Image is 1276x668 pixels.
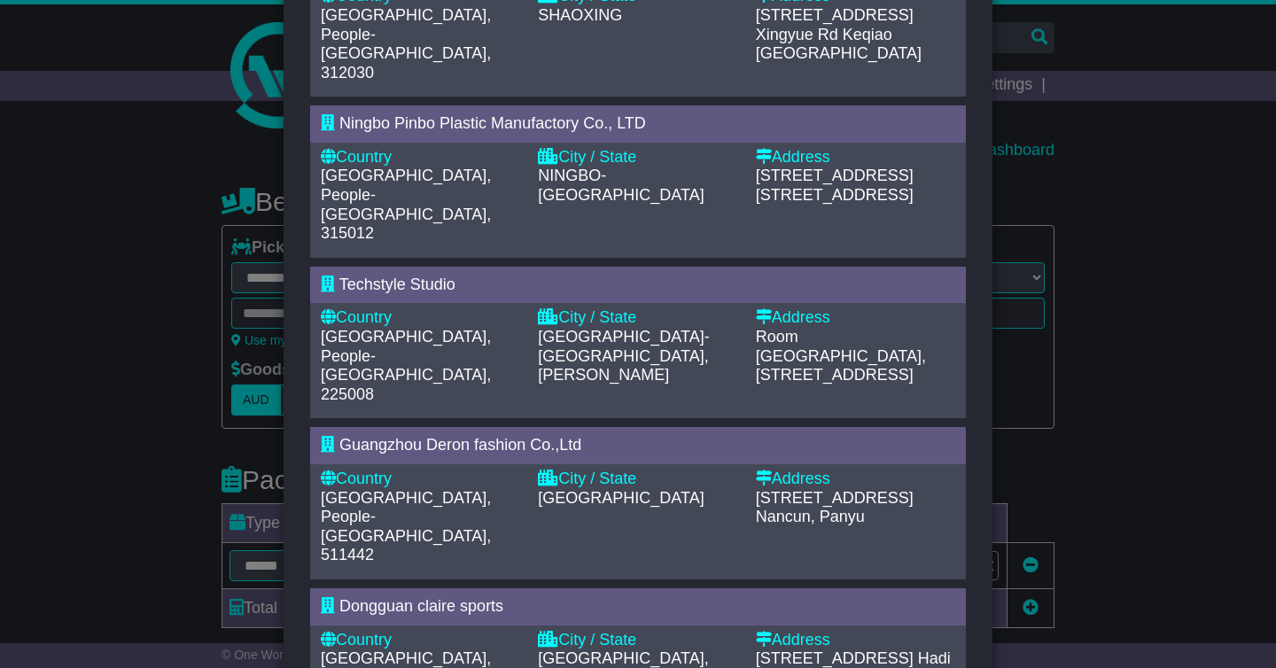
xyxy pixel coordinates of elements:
span: Xingyue Rd Keqiao [GEOGRAPHIC_DATA] [756,26,922,63]
span: [STREET_ADDRESS] [756,489,914,507]
span: [STREET_ADDRESS] [756,366,914,384]
div: Address [756,470,955,489]
span: [GEOGRAPHIC_DATA]-[GEOGRAPHIC_DATA], [PERSON_NAME] [538,328,709,384]
div: Address [756,148,955,167]
div: City / State [538,148,737,167]
span: [STREET_ADDRESS] [756,167,914,184]
div: Country [321,308,520,328]
div: Country [321,631,520,650]
div: City / State [538,470,737,489]
div: Country [321,470,520,489]
span: Ningbo Pinbo Plastic Manufactory Co., LTD [339,114,646,132]
div: Address [756,308,955,328]
span: [STREET_ADDRESS] [756,649,914,667]
span: Guangzhou Deron fashion Co.,Ltd [339,436,581,454]
div: City / State [538,308,737,328]
span: Dongguan claire sports [339,597,503,615]
span: Techstyle Studio [339,276,455,293]
span: [STREET_ADDRESS] [756,186,914,204]
span: NINGBO-[GEOGRAPHIC_DATA] [538,167,704,204]
span: [STREET_ADDRESS] [756,6,914,24]
span: Room [GEOGRAPHIC_DATA], [756,328,926,365]
span: SHAOXING [538,6,622,24]
span: [GEOGRAPHIC_DATA] [538,489,704,507]
div: Address [756,631,955,650]
span: [GEOGRAPHIC_DATA], People-[GEOGRAPHIC_DATA], 225008 [321,328,491,403]
div: Country [321,148,520,167]
span: [GEOGRAPHIC_DATA], People-[GEOGRAPHIC_DATA], 312030 [321,6,491,82]
span: [GEOGRAPHIC_DATA], People-[GEOGRAPHIC_DATA], 511442 [321,489,491,564]
span: [GEOGRAPHIC_DATA], People-[GEOGRAPHIC_DATA], 315012 [321,167,491,242]
div: City / State [538,631,737,650]
span: Nancun, Panyu [756,508,865,525]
